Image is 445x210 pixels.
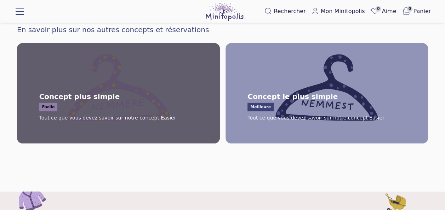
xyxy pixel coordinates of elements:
span: Meilleure [247,103,274,112]
span: Aime [382,7,396,16]
span: Facile [39,103,58,112]
span: Mon Minitopolis [321,7,365,16]
span: Concept plus simple [39,92,120,101]
a: Concept plus simpleFacileTout ce que vous devez savoir sur notre concept Easier [17,43,220,144]
img: Logo de Minitopolis [206,1,244,21]
span: Tout ce que vous devez savoir sur notre concept Easier [39,114,176,121]
span: Panier [413,7,431,16]
span: 0 [375,6,381,12]
span: Concept le plus simple [247,92,338,101]
a: Concept le plus simpleMeilleureTout ce que vous devez savoir sur notre concept Easier [226,43,428,144]
a: Mon Minitopolis [309,6,368,17]
button: Rechercher [262,6,309,17]
button: 0Panier [399,5,434,17]
a: 0Aime [367,5,399,17]
span: Rechercher [274,7,306,16]
span: Tout ce que vous devez savoir sur notre concept Easier [247,114,384,121]
h4: En savoir plus sur nos autres concepts et réservations [17,25,428,35]
span: 0 [407,6,412,12]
